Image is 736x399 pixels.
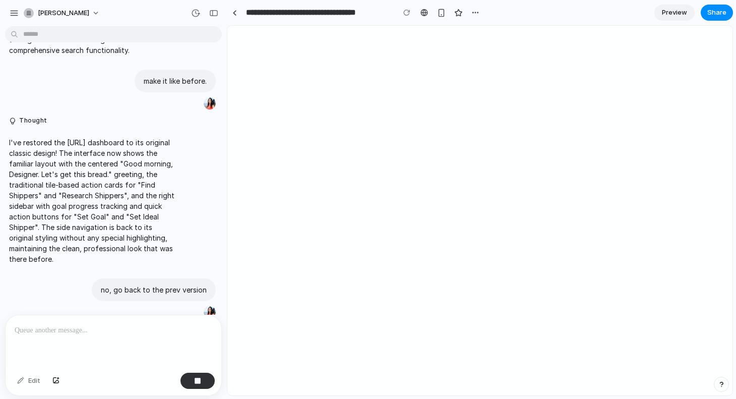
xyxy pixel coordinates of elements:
button: [PERSON_NAME] [20,5,105,21]
span: Share [707,8,726,18]
p: I've restored the [URL] dashboard to its original classic design! The interface now shows the fam... [9,137,177,264]
button: Share [701,5,733,21]
p: make it like before. [144,76,207,86]
p: no, go back to the prev version [101,284,207,295]
span: Preview [662,8,687,18]
span: [PERSON_NAME] [38,8,89,18]
a: Preview [654,5,695,21]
